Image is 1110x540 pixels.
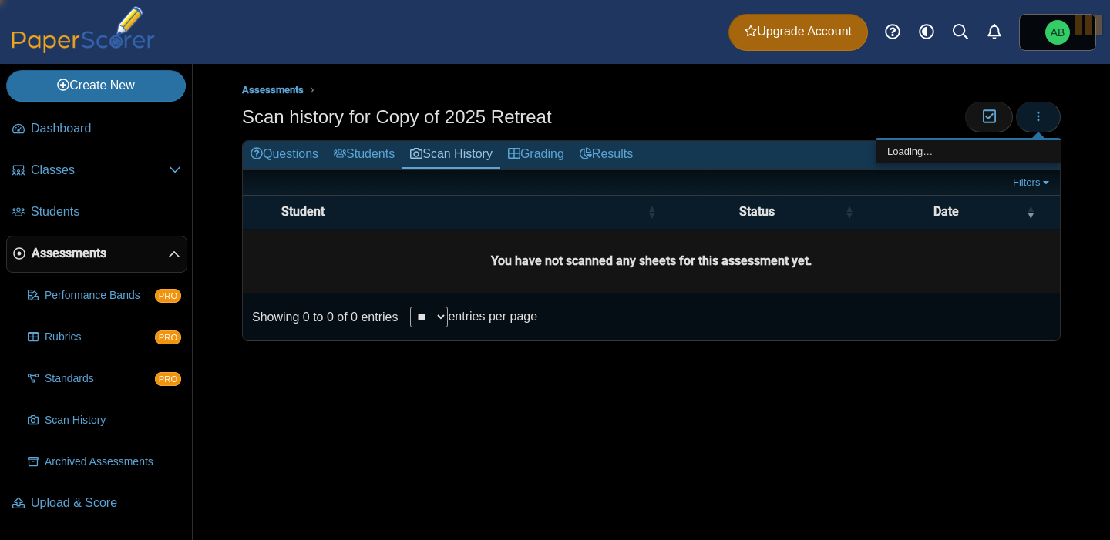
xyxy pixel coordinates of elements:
[31,162,169,179] span: Classes
[31,495,181,511] span: Upload & Score
[45,371,155,387] span: Standards
[22,361,187,397] a: Standards PRO
[6,236,187,273] a: Assessments
[243,141,326,169] a: Questions
[242,84,304,96] span: Assessments
[31,203,181,220] span: Students
[45,413,181,428] span: Scan History
[31,120,181,137] span: Dashboard
[32,245,168,262] span: Assessments
[238,81,308,100] a: Assessments
[45,454,181,470] span: Archived Assessments
[500,141,572,169] a: Grading
[6,70,186,101] a: Create New
[1009,175,1056,190] a: Filters
[155,289,181,303] span: PRO
[1045,20,1070,45] span: Ann Baum
[22,277,187,314] a: Performance Bands PRO
[845,196,854,228] span: Status : Activate to sort
[45,288,155,304] span: Performance Bands
[22,319,187,356] a: Rubrics PRO
[6,111,187,148] a: Dashboard
[45,330,155,345] span: Rubrics
[22,402,187,439] a: Scan History
[6,153,187,190] a: Classes
[1019,14,1096,51] a: Ann Baum
[242,104,552,130] h1: Scan history for Copy of 2025 Retreat
[491,253,812,268] b: You have not scanned any sheets for this assessment yet.
[6,6,160,53] img: PaperScorer
[876,140,1061,163] div: Loading…
[326,141,402,169] a: Students
[155,372,181,386] span: PRO
[6,194,187,231] a: Students
[933,204,959,219] span: Date
[281,204,325,219] span: Student
[6,42,160,55] a: PaperScorer
[572,141,641,169] a: Results
[745,23,852,40] span: Upgrade Account
[728,14,868,51] a: Upgrade Account
[448,310,537,323] label: entries per page
[6,485,187,522] a: Upload & Score
[739,204,775,219] span: Status
[22,444,187,481] a: Archived Assessments
[243,294,398,340] div: Showing 0 to 0 of 0 entries
[1026,196,1035,228] span: Date : Activate to remove sorting
[647,196,657,228] span: Student : Activate to sort
[1051,27,1065,38] span: Ann Baum
[155,330,181,344] span: PRO
[977,15,1011,49] a: Alerts
[402,141,500,169] a: Scan History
